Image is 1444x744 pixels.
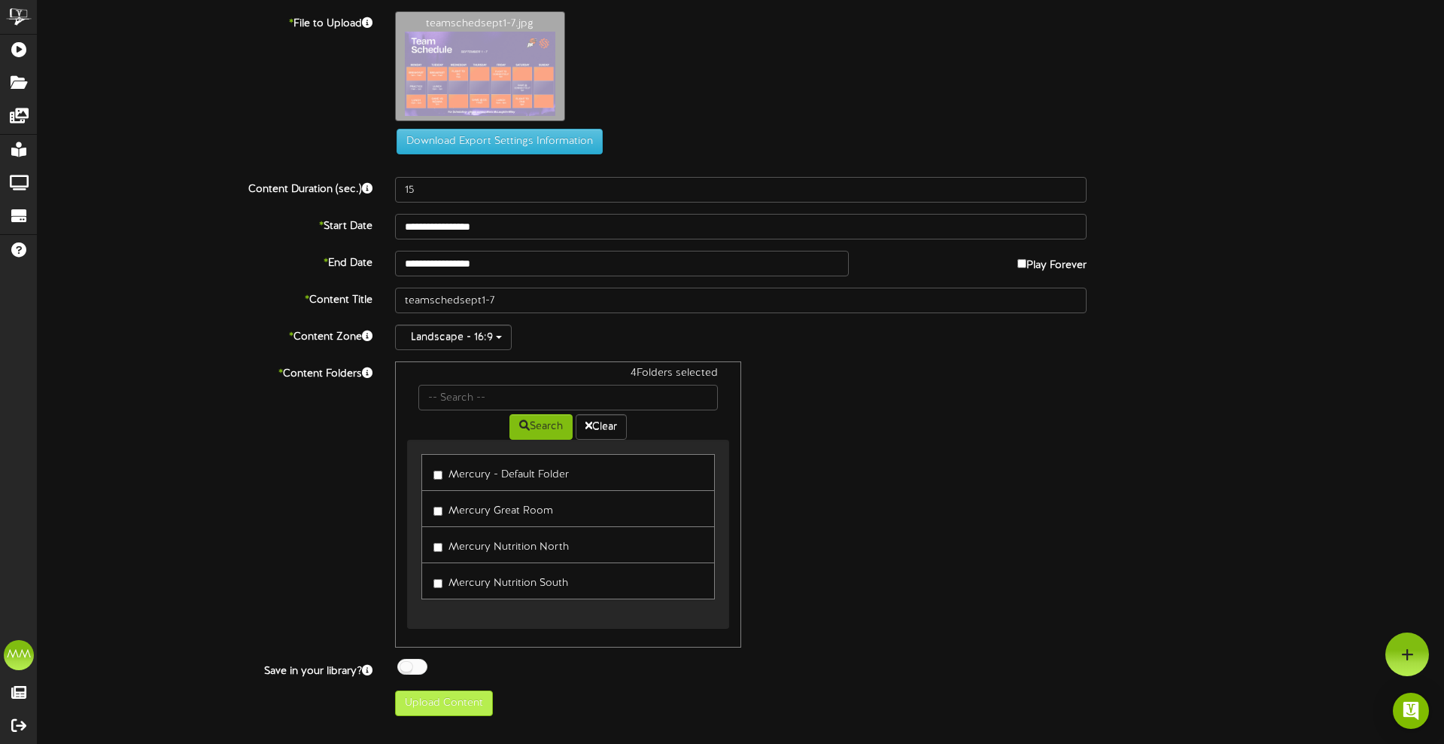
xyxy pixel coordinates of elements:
label: Content Folders [26,361,384,382]
button: Clear [576,414,627,440]
label: File to Upload [26,11,384,32]
input: -- Search -- [418,385,718,410]
div: 4 Folders selected [407,366,729,385]
input: Mercury Nutrition South [433,579,442,588]
div: Open Intercom Messenger [1393,693,1429,729]
label: Mercury Great Room [433,499,553,519]
label: Mercury - Default Folder [433,462,569,483]
label: Mercury Nutrition North [433,535,569,555]
button: Landscape - 16:9 [395,325,512,350]
label: Start Date [26,214,384,234]
label: End Date [26,251,384,271]
div: MM [4,640,34,670]
input: Title of this Content [395,288,1087,313]
label: Content Zone [26,325,384,345]
label: Content Duration (sec.) [26,177,384,197]
button: Search [509,414,573,440]
button: Upload Content [395,691,493,716]
label: Content Title [26,288,384,308]
label: Play Forever [1017,251,1087,273]
input: Mercury Nutrition North [433,543,442,552]
label: Save in your library? [26,659,384,679]
button: Download Export Settings Information [397,129,603,154]
input: Play Forever [1017,259,1026,268]
label: Mercury Nutrition South [433,571,568,591]
input: Mercury - Default Folder [433,471,442,480]
input: Mercury Great Room [433,507,442,516]
a: Download Export Settings Information [389,136,603,148]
